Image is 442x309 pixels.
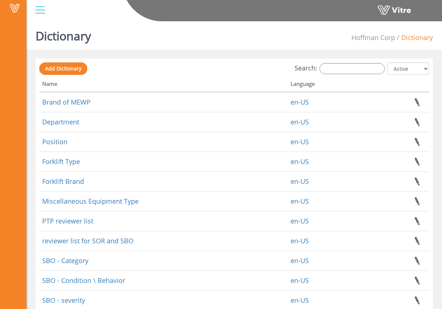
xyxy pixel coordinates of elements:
[288,78,367,92] th: Language
[295,63,385,74] label: Search:
[42,276,125,285] a: SBO - Condition \ Behavior
[42,197,139,206] a: Miscellaneous Equipment Type
[291,177,309,186] a: en-US
[39,62,87,75] a: Add Dictionary
[42,217,93,225] a: PTP reviewer list‏‏
[42,256,88,265] a: SBO - Category
[291,157,309,166] a: en-US
[291,117,309,126] a: en-US
[291,197,309,206] a: en-US
[45,65,81,72] span: Add Dictionary
[291,276,309,285] a: en-US
[36,18,91,50] h1: Dictionary
[42,117,79,126] a: Department
[351,33,395,42] span: 210
[39,78,288,92] th: Name
[291,256,309,265] a: en-US
[42,157,80,166] a: Forklift Type
[291,296,309,305] a: en-US
[319,63,385,74] input: Search:
[42,236,134,245] a: reviewer list for SOR and SBO
[42,296,85,305] a: SBO - severity
[42,177,84,186] a: Forklift Brand
[291,236,309,245] a: en-US
[291,217,309,225] a: en-US
[291,98,309,106] a: en-US
[42,137,67,146] a: Position
[395,33,433,43] li: Dictionary
[291,137,309,146] a: en-US
[42,98,91,106] a: Brand of MEWP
